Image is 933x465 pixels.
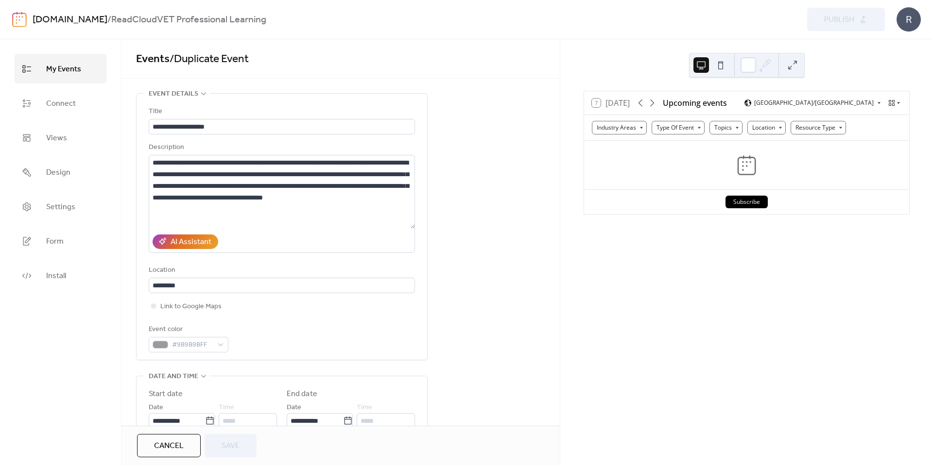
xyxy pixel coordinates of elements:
span: My Events [46,62,81,77]
span: Design [46,165,70,180]
span: Views [46,131,67,146]
span: Install [46,268,66,283]
a: Install [15,261,106,290]
div: Location [149,265,413,276]
span: Event details [149,88,198,100]
div: Event color [149,324,226,335]
span: Date and time [149,371,198,382]
span: / Duplicate Event [170,49,249,70]
span: Connect [46,96,76,111]
div: Title [149,106,413,117]
div: End date [287,388,317,400]
div: Description [149,142,413,153]
div: Start date [149,388,183,400]
button: AI Assistant [153,234,218,249]
img: logo [12,12,27,27]
span: Form [46,234,64,249]
span: Settings [46,199,75,215]
button: Cancel [137,434,201,457]
div: AI Assistant [171,236,211,248]
span: #9B9B9BFF [172,339,213,351]
a: Form [15,226,106,256]
b: ReadCloudVET Professional Learning [111,11,266,29]
span: Time [357,402,372,414]
a: [DOMAIN_NAME] [33,11,107,29]
span: Time [219,402,234,414]
span: Link to Google Maps [160,301,222,313]
a: Connect [15,88,106,118]
a: My Events [15,54,106,83]
button: Subscribe [726,196,768,208]
div: R [897,7,921,32]
a: Settings [15,192,106,221]
a: Views [15,123,106,152]
span: [GEOGRAPHIC_DATA]/[GEOGRAPHIC_DATA] [754,100,874,106]
span: Cancel [154,440,184,452]
div: Upcoming events [663,97,727,109]
b: / [107,11,111,29]
span: Date [149,402,163,414]
a: Design [15,157,106,187]
span: Date [287,402,301,414]
a: Events [136,49,170,70]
